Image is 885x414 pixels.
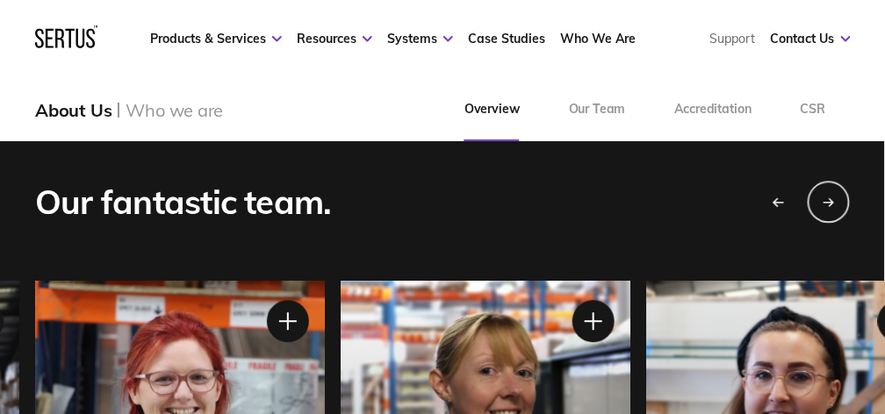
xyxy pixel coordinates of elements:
[387,31,453,46] a: Systems
[797,330,885,414] iframe: Chat Widget
[150,31,282,46] a: Products & Services
[544,78,651,141] a: Our Team
[651,78,776,141] a: Accreditation
[468,31,545,46] a: Case Studies
[771,31,851,46] a: Contact Us
[710,31,756,46] a: Support
[776,78,851,141] a: CSR
[35,182,332,224] div: Our fantastic team.
[297,31,372,46] a: Resources
[756,180,800,224] div: Previous slide
[560,31,636,46] a: Who We Are
[808,181,850,223] div: Next slide
[35,99,112,121] div: About Us
[126,99,223,121] div: Who we are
